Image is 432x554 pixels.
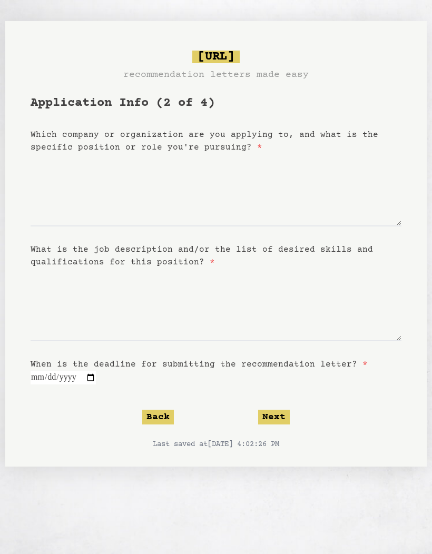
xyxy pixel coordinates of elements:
[31,95,401,112] h1: Application Info (2 of 4)
[31,360,368,369] label: When is the deadline for submitting the recommendation letter?
[123,67,309,82] h3: recommendation letters made easy
[192,51,240,63] span: [URL]
[31,130,378,152] label: Which company or organization are you applying to, and what is the specific position or role you'...
[31,439,401,450] p: Last saved at [DATE] 4:02:26 PM
[258,410,290,424] button: Next
[142,410,174,424] button: Back
[31,245,373,267] label: What is the job description and/or the list of desired skills and qualifications for this position?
